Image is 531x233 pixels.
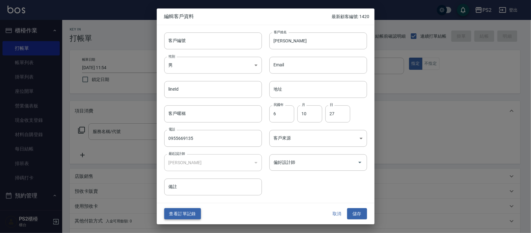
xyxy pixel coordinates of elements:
div: 男 [164,57,262,74]
button: 儲存 [347,208,367,220]
label: 民國年 [274,103,283,107]
span: 編輯客戶資料 [164,13,332,20]
div: [PERSON_NAME] [164,154,262,171]
p: 最新顧客編號: 1420 [332,13,369,20]
label: 性別 [169,54,175,59]
label: 電話 [169,127,175,132]
label: 最近設計師 [169,151,185,156]
label: 日 [330,103,333,107]
button: Open [355,158,365,168]
label: 客戶姓名 [274,30,287,34]
button: 取消 [327,208,347,220]
label: 月 [302,103,305,107]
button: 查看訂單記錄 [164,208,201,220]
